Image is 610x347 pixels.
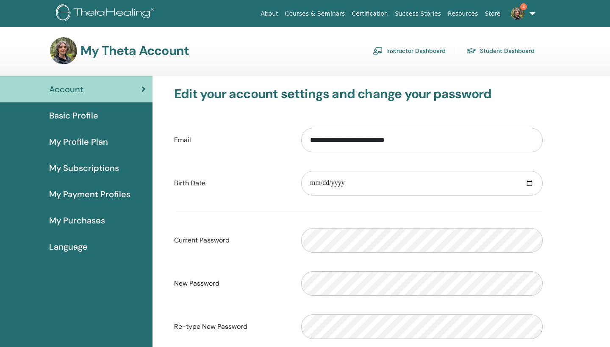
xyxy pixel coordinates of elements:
[444,6,482,22] a: Resources
[391,6,444,22] a: Success Stories
[56,4,157,23] img: logo.png
[348,6,391,22] a: Certification
[49,83,83,96] span: Account
[520,3,527,10] span: 4
[168,275,295,292] label: New Password
[49,240,88,253] span: Language
[257,6,281,22] a: About
[466,47,477,55] img: graduation-cap.svg
[482,6,504,22] a: Store
[168,175,295,191] label: Birth Date
[49,188,130,201] span: My Payment Profiles
[50,37,77,64] img: default.jpg
[373,44,446,58] a: Instructor Dashboard
[168,319,295,335] label: Re-type New Password
[80,43,189,58] h3: My Theta Account
[373,47,383,55] img: chalkboard-teacher.svg
[49,109,98,122] span: Basic Profile
[49,162,119,174] span: My Subscriptions
[49,214,105,227] span: My Purchases
[49,135,108,148] span: My Profile Plan
[168,232,295,248] label: Current Password
[174,86,543,102] h3: Edit your account settings and change your password
[282,6,349,22] a: Courses & Seminars
[466,44,535,58] a: Student Dashboard
[511,7,524,20] img: default.jpg
[168,132,295,148] label: Email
